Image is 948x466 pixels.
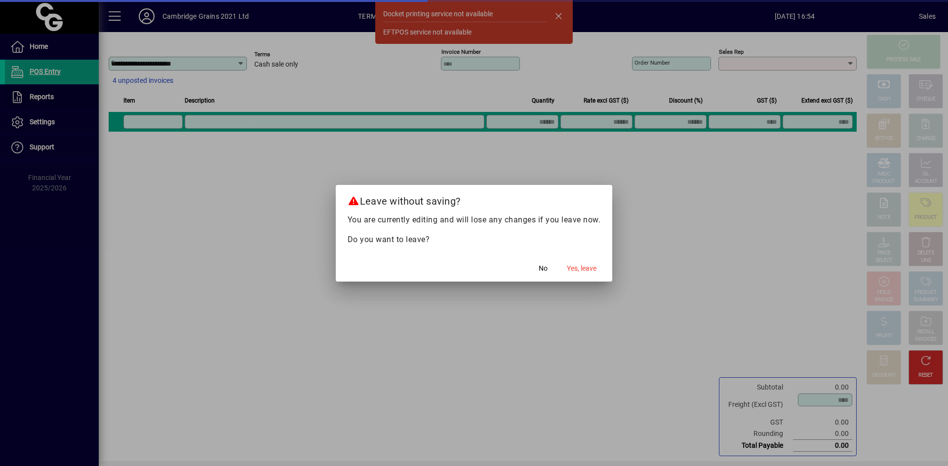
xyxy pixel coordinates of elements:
button: Yes, leave [563,260,600,278]
span: Yes, leave [567,263,596,274]
p: You are currently editing and will lose any changes if you leave now. [348,214,601,226]
h2: Leave without saving? [336,185,613,214]
span: No [539,263,548,274]
button: No [527,260,559,278]
p: Do you want to leave? [348,234,601,246]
